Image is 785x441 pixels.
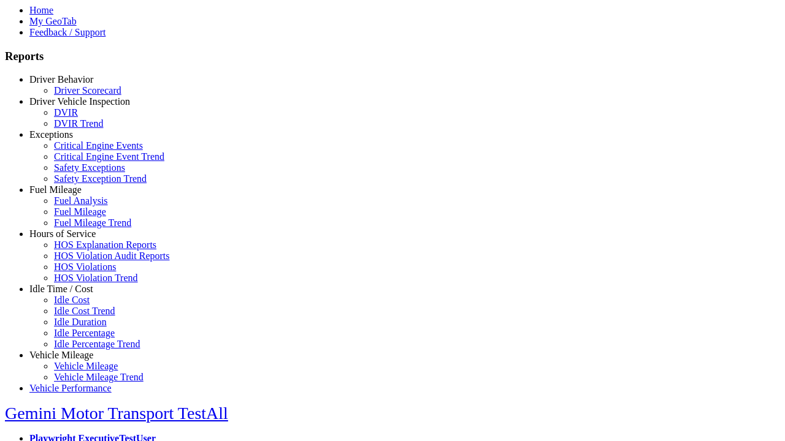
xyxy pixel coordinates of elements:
a: DVIR Trend [54,118,103,129]
a: HOS Violations [54,262,116,272]
a: Fuel Analysis [54,195,108,206]
a: Driver Behavior [29,74,93,85]
a: Safety Exceptions [54,162,125,173]
a: Exceptions [29,129,73,140]
a: HOS Violation Audit Reports [54,251,170,261]
a: Hours of Service [29,228,96,239]
a: My GeoTab [29,16,77,26]
a: Idle Cost Trend [54,306,115,316]
a: Feedback / Support [29,27,105,37]
a: Critical Engine Events [54,140,143,151]
a: Fuel Mileage Trend [54,217,131,228]
h3: Reports [5,50,780,63]
a: Idle Percentage [54,328,115,338]
a: Gemini Motor Transport TestAll [5,404,228,423]
a: Vehicle Mileage Trend [54,372,144,382]
a: Vehicle Mileage [29,350,93,360]
a: Safety Exception Trend [54,173,147,184]
a: Critical Engine Event Trend [54,151,164,162]
a: Fuel Mileage [29,184,82,195]
a: Fuel Mileage [54,206,106,217]
a: Idle Cost [54,295,90,305]
a: Vehicle Mileage [54,361,118,371]
a: Driver Scorecard [54,85,121,96]
a: Idle Duration [54,317,107,327]
a: Driver Vehicle Inspection [29,96,130,107]
a: Home [29,5,53,15]
a: Idle Time / Cost [29,284,93,294]
a: HOS Violation Trend [54,273,138,283]
a: Idle Percentage Trend [54,339,140,349]
a: DVIR [54,107,78,118]
a: Vehicle Performance [29,383,112,393]
a: HOS Explanation Reports [54,239,156,250]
